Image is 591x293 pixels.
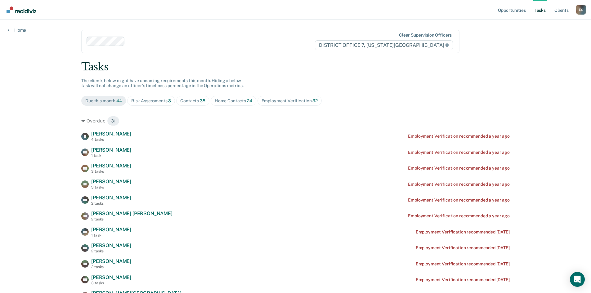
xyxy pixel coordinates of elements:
[570,272,585,287] div: Open Intercom Messenger
[576,5,586,15] div: E C
[7,27,26,33] a: Home
[408,213,510,219] div: Employment Verification recommended a year ago
[81,60,510,73] div: Tasks
[399,33,452,38] div: Clear supervision officers
[107,116,120,126] span: 31
[315,40,453,50] span: DISTRICT OFFICE 7, [US_STATE][GEOGRAPHIC_DATA]
[416,245,510,251] div: Employment Verification recommended [DATE]
[91,233,131,238] div: 1 task
[91,274,131,280] span: [PERSON_NAME]
[91,131,131,137] span: [PERSON_NAME]
[91,185,131,189] div: 3 tasks
[91,163,131,169] span: [PERSON_NAME]
[180,98,205,104] div: Contacts
[7,7,36,13] img: Recidiviz
[91,265,131,269] div: 2 tasks
[91,227,131,233] span: [PERSON_NAME]
[247,98,252,103] span: 24
[408,198,510,203] div: Employment Verification recommended a year ago
[85,98,122,104] div: Due this month
[81,78,244,88] span: The clients below might have upcoming requirements this month. Hiding a below task will not chang...
[91,195,131,201] span: [PERSON_NAME]
[408,150,510,155] div: Employment Verification recommended a year ago
[215,98,252,104] div: Home Contacts
[116,98,122,103] span: 44
[91,211,172,216] span: [PERSON_NAME] [PERSON_NAME]
[416,261,510,267] div: Employment Verification recommended [DATE]
[91,169,131,174] div: 3 tasks
[91,249,131,253] div: 2 tasks
[416,277,510,282] div: Employment Verification recommended [DATE]
[91,242,131,248] span: [PERSON_NAME]
[91,137,131,142] div: 4 tasks
[168,98,171,103] span: 3
[81,116,510,126] div: Overdue 31
[91,147,131,153] span: [PERSON_NAME]
[91,258,131,264] span: [PERSON_NAME]
[408,182,510,187] div: Employment Verification recommended a year ago
[408,134,510,139] div: Employment Verification recommended a year ago
[200,98,205,103] span: 35
[91,217,172,221] div: 2 tasks
[416,229,510,235] div: Employment Verification recommended [DATE]
[576,5,586,15] button: Profile dropdown button
[262,98,318,104] div: Employment Verification
[91,201,131,206] div: 2 tasks
[131,98,171,104] div: Risk Assessments
[408,166,510,171] div: Employment Verification recommended a year ago
[91,281,131,285] div: 3 tasks
[312,98,318,103] span: 32
[91,179,131,184] span: [PERSON_NAME]
[91,153,131,158] div: 1 task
